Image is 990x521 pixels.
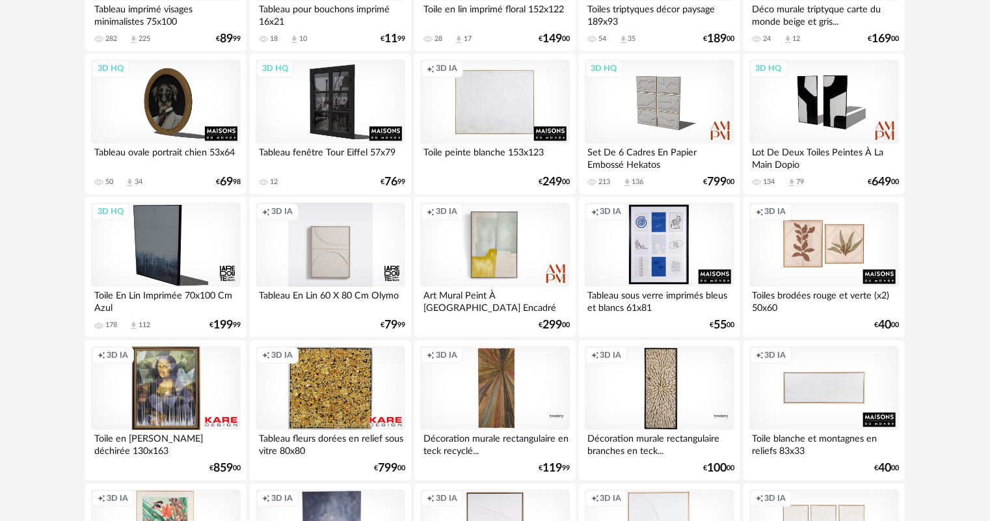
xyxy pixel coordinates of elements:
[250,340,411,481] a: Creation icon 3D IA Tableau fleurs dorées en relief sous vitre 80x80 €79900
[262,350,270,360] span: Creation icon
[764,178,775,187] div: 134
[98,350,105,360] span: Creation icon
[756,206,764,217] span: Creation icon
[107,493,128,503] span: 3D IA
[765,493,786,503] span: 3D IA
[619,34,628,44] span: Download icon
[129,321,139,330] span: Download icon
[756,350,764,360] span: Creation icon
[378,464,397,473] span: 799
[872,34,891,44] span: 169
[384,321,397,330] span: 79
[85,53,247,194] a: 3D HQ Tableau ovale portrait chien 53x64 50 Download icon 34 €6998
[585,1,734,27] div: Toiles triptyques décor paysage 189x93
[125,178,135,187] span: Download icon
[749,287,899,313] div: Toiles brodées rouge et verte (x2) 50x60
[454,34,464,44] span: Download icon
[787,178,797,187] span: Download icon
[622,178,632,187] span: Download icon
[105,34,117,44] div: 282
[600,493,622,503] span: 3D IA
[374,464,405,473] div: € 00
[85,340,247,481] a: Creation icon 3D IA Toile en [PERSON_NAME] déchirée 130x163 €85900
[878,464,891,473] span: 40
[765,350,786,360] span: 3D IA
[381,34,405,44] div: € 99
[707,178,727,187] span: 799
[105,178,113,187] div: 50
[139,34,150,44] div: 225
[427,206,435,217] span: Creation icon
[868,178,899,187] div: € 00
[585,430,734,456] div: Décoration murale rectangulaire branches en teck...
[91,1,241,27] div: Tableau imprimé visages minimalistes 75x100
[384,178,397,187] span: 76
[591,350,599,360] span: Creation icon
[542,321,562,330] span: 299
[539,178,570,187] div: € 00
[129,34,139,44] span: Download icon
[436,493,457,503] span: 3D IA
[384,34,397,44] span: 11
[262,493,270,503] span: Creation icon
[436,350,457,360] span: 3D IA
[420,287,570,313] div: Art Mural Peint À [GEOGRAPHIC_DATA] Encadré Nebu
[749,144,899,170] div: Lot De Deux Toiles Peintes À La Main Dopio
[216,34,241,44] div: € 99
[271,350,293,360] span: 3D IA
[542,464,562,473] span: 119
[262,206,270,217] span: Creation icon
[427,350,435,360] span: Creation icon
[213,321,233,330] span: 199
[793,34,801,44] div: 12
[539,321,570,330] div: € 00
[414,340,576,481] a: Creation icon 3D IA Décoration murale rectangulaire en teck recyclé... €11999
[381,178,405,187] div: € 99
[92,60,129,77] div: 3D HQ
[256,1,405,27] div: Tableau pour bouchons imprimé 16x21
[874,464,899,473] div: € 00
[749,430,899,456] div: Toile blanche et montagnes en reliefs 83x33
[256,287,405,313] div: Tableau En Lin 60 X 80 Cm Olymo
[91,430,241,456] div: Toile en [PERSON_NAME] déchirée 130x163
[579,196,740,337] a: Creation icon 3D IA Tableau sous verre imprimés bleus et blancs 61x81 €5500
[436,206,457,217] span: 3D IA
[765,206,786,217] span: 3D IA
[750,60,788,77] div: 3D HQ
[579,340,740,481] a: Creation icon 3D IA Décoration murale rectangulaire branches en teck... €10000
[600,350,622,360] span: 3D IA
[585,60,623,77] div: 3D HQ
[585,287,734,313] div: Tableau sous verre imprimés bleus et blancs 61x81
[868,34,899,44] div: € 00
[216,178,241,187] div: € 98
[783,34,793,44] span: Download icon
[600,206,622,217] span: 3D IA
[256,60,294,77] div: 3D HQ
[220,178,233,187] span: 69
[427,493,435,503] span: Creation icon
[209,464,241,473] div: € 00
[256,430,405,456] div: Tableau fleurs dorées en relief sous vitre 80x80
[874,321,899,330] div: € 00
[91,144,241,170] div: Tableau ovale portrait chien 53x64
[414,53,576,194] a: Creation icon 3D IA Toile peinte blanche 153x123 €24900
[632,178,644,187] div: 136
[872,178,891,187] span: 649
[542,178,562,187] span: 249
[542,34,562,44] span: 149
[250,196,411,337] a: Creation icon 3D IA Tableau En Lin 60 X 80 Cm Olymo €7999
[414,196,576,337] a: Creation icon 3D IA Art Mural Peint À [GEOGRAPHIC_DATA] Encadré Nebu €29900
[381,321,405,330] div: € 99
[749,1,899,27] div: Déco murale triptyque carte du monde beige et gris...
[420,144,570,170] div: Toile peinte blanche 153x123
[85,196,247,337] a: 3D HQ Toile En Lin Imprimée 70x100 Cm Azul 178 Download icon 112 €19999
[591,206,599,217] span: Creation icon
[91,287,241,313] div: Toile En Lin Imprimée 70x100 Cm Azul
[703,178,734,187] div: € 00
[710,321,734,330] div: € 00
[743,196,905,337] a: Creation icon 3D IA Toiles brodées rouge et verte (x2) 50x60 €4000
[256,144,405,170] div: Tableau fenêtre Tour Eiffel 57x79
[299,34,307,44] div: 10
[289,34,299,44] span: Download icon
[599,178,611,187] div: 213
